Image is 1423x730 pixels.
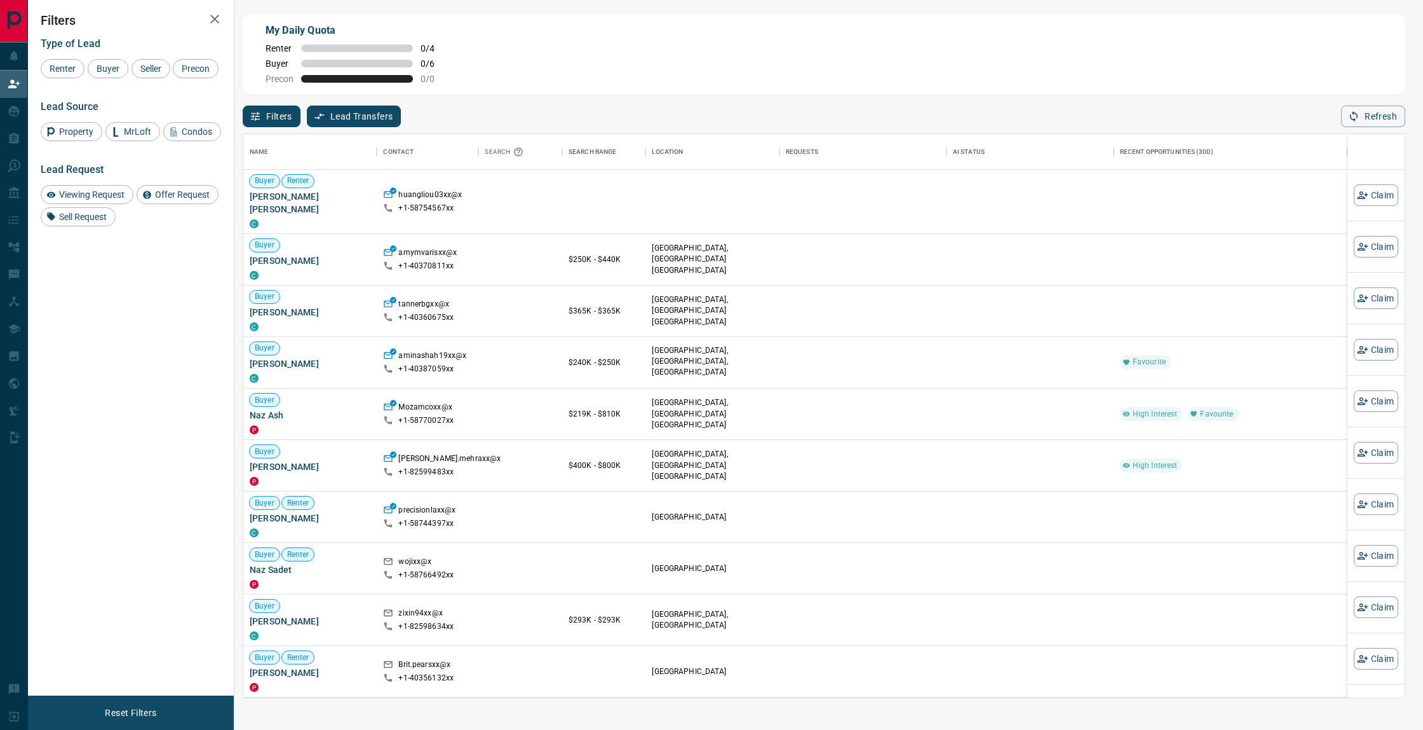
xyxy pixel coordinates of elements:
span: Buyer [250,549,280,560]
span: Renter [282,176,314,186]
span: Buyer [250,343,280,354]
div: Buyer [88,59,128,78]
span: Sell Request [55,212,111,222]
p: +1- 58744397xx [398,518,454,529]
p: huangliou03xx@x [398,189,462,203]
p: $293K - $293K [569,614,640,626]
p: [GEOGRAPHIC_DATA], [GEOGRAPHIC_DATA] [GEOGRAPHIC_DATA] [652,449,772,481]
div: Name [250,134,269,170]
span: [PERSON_NAME] [250,666,370,679]
span: [PERSON_NAME] [250,460,370,473]
span: Renter [282,498,314,509]
div: Requests [786,134,818,170]
span: Buyer [250,498,280,509]
span: Renter [282,652,314,663]
div: condos.ca [250,528,259,537]
div: property.ca [250,425,259,434]
span: [PERSON_NAME] [250,306,370,319]
p: [GEOGRAPHIC_DATA], [GEOGRAPHIC_DATA] [GEOGRAPHIC_DATA] [652,294,772,327]
div: property.ca [250,477,259,486]
h2: Filters [41,13,221,28]
button: Claim [1354,545,1398,567]
p: +1- 40370811xx [398,261,454,272]
div: Location [652,134,683,170]
div: Viewing Request [41,185,133,204]
span: Buyer [250,240,280,251]
p: [GEOGRAPHIC_DATA], [GEOGRAPHIC_DATA] [GEOGRAPHIC_DATA] [652,243,772,275]
button: Claim [1354,236,1398,258]
button: Lead Transfers [307,106,401,127]
p: tannerbgxx@x [398,299,449,312]
span: Seller [136,64,166,74]
div: Recent Opportunities (30d) [1120,134,1213,170]
span: [PERSON_NAME] [250,357,370,370]
button: Claim [1354,596,1398,618]
div: Search Range [569,134,617,170]
span: 0 / 0 [421,74,448,84]
button: Claim [1354,339,1398,361]
button: Claim [1354,442,1398,464]
p: My Daily Quota [266,23,448,38]
p: [GEOGRAPHIC_DATA] [652,563,772,574]
span: High Interest [1128,460,1183,471]
span: MrLoft [119,127,156,137]
p: aminashah19xx@x [398,350,466,364]
p: +1- 40387059xx [398,364,454,375]
div: MrLoft [105,122,160,141]
span: Buyer [250,395,280,406]
div: property.ca [250,580,259,589]
span: Buyer [250,291,280,302]
p: $219K - $810K [569,408,640,420]
span: Buyer [250,176,280,186]
span: Buyer [250,446,280,457]
p: +1- 40356132xx [398,673,454,684]
p: $400K - $800K [569,460,640,471]
p: +1- 40360675xx [398,312,454,323]
span: High Interest [1128,409,1183,420]
span: [PERSON_NAME] [250,512,370,525]
div: Search Range [562,134,646,170]
button: Refresh [1341,106,1405,127]
div: condos.ca [250,374,259,383]
p: amymvarisxx@x [398,247,457,261]
button: Claim [1354,493,1398,515]
span: Buyer [250,601,280,612]
div: Condos [163,122,221,141]
p: [PERSON_NAME].mehraxx@x [398,453,501,467]
p: $240K - $250K [569,357,640,368]
p: [GEOGRAPHIC_DATA], [GEOGRAPHIC_DATA] [GEOGRAPHIC_DATA] [652,397,772,430]
div: Search [485,134,527,170]
span: Condos [177,127,217,137]
button: Claim [1354,184,1398,206]
div: Renter [41,59,84,78]
div: condos.ca [250,322,259,331]
div: Location [645,134,779,170]
p: $365K - $365K [569,305,640,317]
span: 0 / 4 [421,43,448,53]
span: Viewing Request [55,189,129,200]
span: Lead Source [41,100,98,113]
div: condos.ca [250,219,259,228]
span: Naz Sadet [250,563,370,576]
div: Contact [377,134,478,170]
div: AI Status [947,134,1114,170]
p: [GEOGRAPHIC_DATA] [652,666,772,677]
button: Claim [1354,287,1398,309]
div: Recent Opportunities (30d) [1114,134,1347,170]
span: Favourite [1128,357,1171,368]
span: Buyer [92,64,124,74]
div: AI Status [953,134,985,170]
span: Buyer [266,59,293,69]
span: Type of Lead [41,38,100,50]
p: +1- 58770027xx [398,415,454,426]
p: +1- 82599483xx [398,467,454,478]
p: +1- 82598634xx [398,621,454,632]
span: Renter [266,43,293,53]
span: Buyer [250,652,280,663]
div: property.ca [250,683,259,692]
span: Offer Request [151,189,214,200]
p: [GEOGRAPHIC_DATA], [GEOGRAPHIC_DATA] [652,609,772,631]
p: +1- 58754567xx [398,203,454,214]
button: Claim [1354,390,1398,412]
button: Reset Filters [97,702,165,724]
